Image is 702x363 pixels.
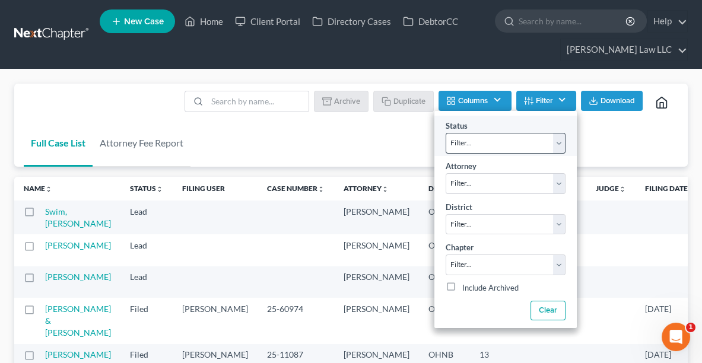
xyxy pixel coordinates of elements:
[344,184,389,193] a: Attorneyunfold_more
[446,161,477,173] label: Attorney
[446,242,474,254] label: Chapter
[45,304,111,337] a: [PERSON_NAME] & [PERSON_NAME]
[561,39,687,60] a: [PERSON_NAME] Law LLC
[207,91,309,112] input: Search by name...
[120,298,173,343] td: Filed
[93,119,190,167] a: Attorney Fee Report
[258,298,334,343] td: 25-60974
[439,91,511,111] button: Columns
[229,11,306,32] a: Client Portal
[334,200,419,234] td: [PERSON_NAME]
[120,234,173,266] td: Lead
[334,266,419,298] td: [PERSON_NAME]
[419,200,470,234] td: OHNB
[516,91,576,111] button: Filter
[173,298,258,343] td: [PERSON_NAME]
[173,177,258,200] th: Filing User
[120,200,173,234] td: Lead
[267,184,325,193] a: Case Numberunfold_more
[179,11,229,32] a: Home
[45,186,52,193] i: unfold_more
[419,177,470,200] th: District
[317,186,325,193] i: unfold_more
[446,120,468,132] label: Status
[156,186,163,193] i: unfold_more
[24,184,52,193] a: Nameunfold_more
[419,266,470,298] td: OHNB
[45,349,111,359] a: [PERSON_NAME]
[662,323,690,351] iframe: Intercom live chat
[434,111,577,328] div: Filter
[462,281,519,295] label: Include Archived
[619,186,626,193] i: unfold_more
[530,301,565,320] button: Clear
[647,11,687,32] a: Help
[686,323,695,332] span: 1
[334,234,419,266] td: [PERSON_NAME]
[419,234,470,266] td: OHNB
[581,91,643,111] button: Download
[45,272,111,282] a: [PERSON_NAME]
[45,240,111,250] a: [PERSON_NAME]
[419,298,470,343] td: OHNB
[124,17,164,26] span: New Case
[397,11,464,32] a: DebtorCC
[601,96,635,106] span: Download
[120,266,173,298] td: Lead
[596,184,626,193] a: Judgeunfold_more
[334,298,419,343] td: [PERSON_NAME]
[519,10,627,32] input: Search by name...
[45,206,111,228] a: Swim, [PERSON_NAME]
[130,184,163,193] a: Statusunfold_more
[645,184,695,193] a: Filing Date
[24,119,93,167] a: Full Case List
[306,11,397,32] a: Directory Cases
[446,202,472,214] label: District
[382,186,389,193] i: unfold_more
